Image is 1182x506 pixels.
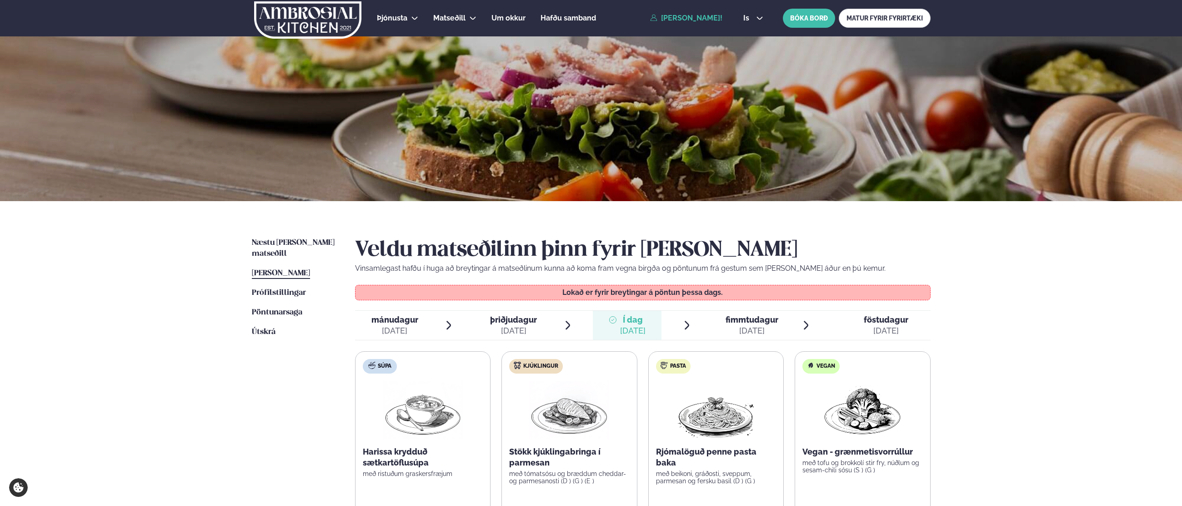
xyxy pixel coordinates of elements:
p: Stökk kjúklingabringa í parmesan [509,446,630,468]
span: mánudagur [371,315,418,324]
span: Um okkur [491,14,526,22]
div: [DATE] [864,325,908,336]
span: föstudagur [864,315,908,324]
a: [PERSON_NAME] [252,268,310,279]
span: Pasta [670,363,686,370]
p: með ristuðum graskersfræjum [363,470,483,477]
img: Soup.png [383,381,463,439]
a: [PERSON_NAME]! [650,14,722,22]
a: Um okkur [491,13,526,24]
p: með tómatsósu og bræddum cheddar- og parmesanosti (D ) (G ) (E ) [509,470,630,485]
span: Hafðu samband [541,14,596,22]
a: Pöntunarsaga [252,307,302,318]
span: fimmtudagur [726,315,778,324]
span: Súpa [378,363,391,370]
span: Kjúklingur [523,363,558,370]
a: Cookie settings [9,478,28,497]
img: Vegan.svg [807,362,814,369]
h2: Veldu matseðilinn þinn fyrir [PERSON_NAME] [355,238,931,263]
a: Prófílstillingar [252,288,306,299]
p: Harissa krydduð sætkartöflusúpa [363,446,483,468]
img: Spagetti.png [676,381,756,439]
span: Matseðill [433,14,466,22]
img: pasta.svg [661,362,668,369]
img: Chicken-breast.png [529,381,609,439]
a: Útskrá [252,327,275,338]
a: Matseðill [433,13,466,24]
a: MATUR FYRIR FYRIRTÆKI [839,9,931,28]
span: þriðjudagur [490,315,537,324]
p: Lokað er fyrir breytingar á pöntun þessa dags. [364,289,921,296]
div: [DATE] [620,325,646,336]
a: Hafðu samband [541,13,596,24]
span: Í dag [620,314,646,325]
span: Prófílstillingar [252,289,306,297]
span: Vegan [816,363,835,370]
a: Næstu [PERSON_NAME] matseðill [252,238,337,259]
p: Vinsamlegast hafðu í huga að breytingar á matseðlinum kunna að koma fram vegna birgða og pöntunum... [355,263,931,274]
img: chicken.svg [514,362,521,369]
img: soup.svg [368,362,376,369]
p: Vegan - grænmetisvorrúllur [802,446,923,457]
p: með beikoni, gráðosti, sveppum, parmesan og fersku basil (D ) (G ) [656,470,776,485]
span: [PERSON_NAME] [252,269,310,277]
p: með tofu og brokkolí stir fry, núðlum og sesam-chili sósu (S ) (G ) [802,459,923,474]
div: [DATE] [490,325,537,336]
span: Þjónusta [377,14,407,22]
div: [DATE] [726,325,778,336]
img: Vegan.png [822,381,902,439]
span: Pöntunarsaga [252,309,302,316]
button: is [736,15,770,22]
span: Útskrá [252,328,275,336]
p: Rjómalöguð penne pasta baka [656,446,776,468]
span: Næstu [PERSON_NAME] matseðill [252,239,335,258]
div: [DATE] [371,325,418,336]
img: logo [254,1,362,39]
a: Þjónusta [377,13,407,24]
span: is [743,15,752,22]
button: BÓKA BORÐ [783,9,835,28]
